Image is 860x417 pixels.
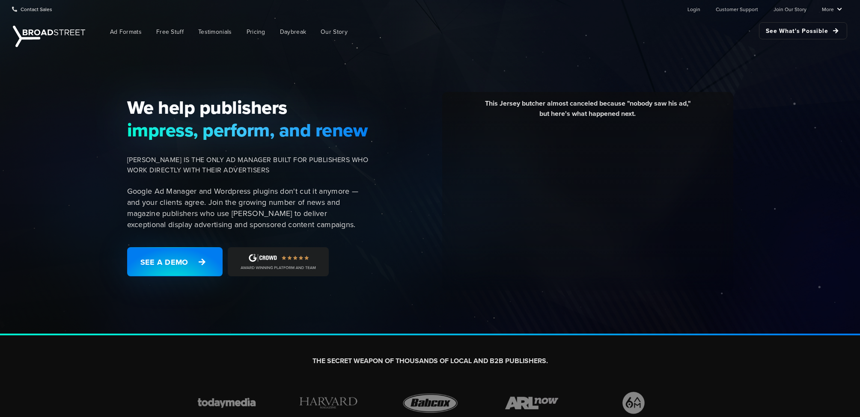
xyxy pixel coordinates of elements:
[293,390,364,416] img: brand-icon
[13,26,85,47] img: Broadstreet | The Ad Manager for Small Publishers
[280,27,306,36] span: Daybreak
[687,0,700,18] a: Login
[156,27,184,36] span: Free Stuff
[192,22,238,41] a: Testimonials
[321,27,348,36] span: Our Story
[127,247,223,276] a: See a Demo
[110,27,142,36] span: Ad Formats
[716,0,758,18] a: Customer Support
[127,96,369,118] span: We help publishers
[12,0,52,18] a: Contact Sales
[449,98,727,125] div: This Jersey butcher almost canceled because "nobody saw his ad," but here's what happened next.
[90,18,847,46] nav: Main
[191,357,669,366] h2: THE SECRET WEAPON OF THOUSANDS OF LOCAL AND B2B PUBLISHERS.
[496,390,567,416] img: brand-icon
[198,27,232,36] span: Testimonials
[191,390,262,416] img: brand-icon
[240,22,272,41] a: Pricing
[598,390,669,416] img: brand-icon
[449,125,727,281] iframe: YouTube video player
[247,27,265,36] span: Pricing
[774,0,806,18] a: Join Our Story
[127,186,369,230] p: Google Ad Manager and Wordpress plugins don't cut it anymore — and your clients agree. Join the g...
[274,22,312,41] a: Daybreak
[822,0,842,18] a: More
[150,22,190,41] a: Free Stuff
[104,22,148,41] a: Ad Formats
[759,22,847,39] a: See What's Possible
[314,22,354,41] a: Our Story
[127,119,369,141] span: impress, perform, and renew
[395,390,466,416] img: brand-icon
[127,155,369,175] span: [PERSON_NAME] IS THE ONLY AD MANAGER BUILT FOR PUBLISHERS WHO WORK DIRECTLY WITH THEIR ADVERTISERS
